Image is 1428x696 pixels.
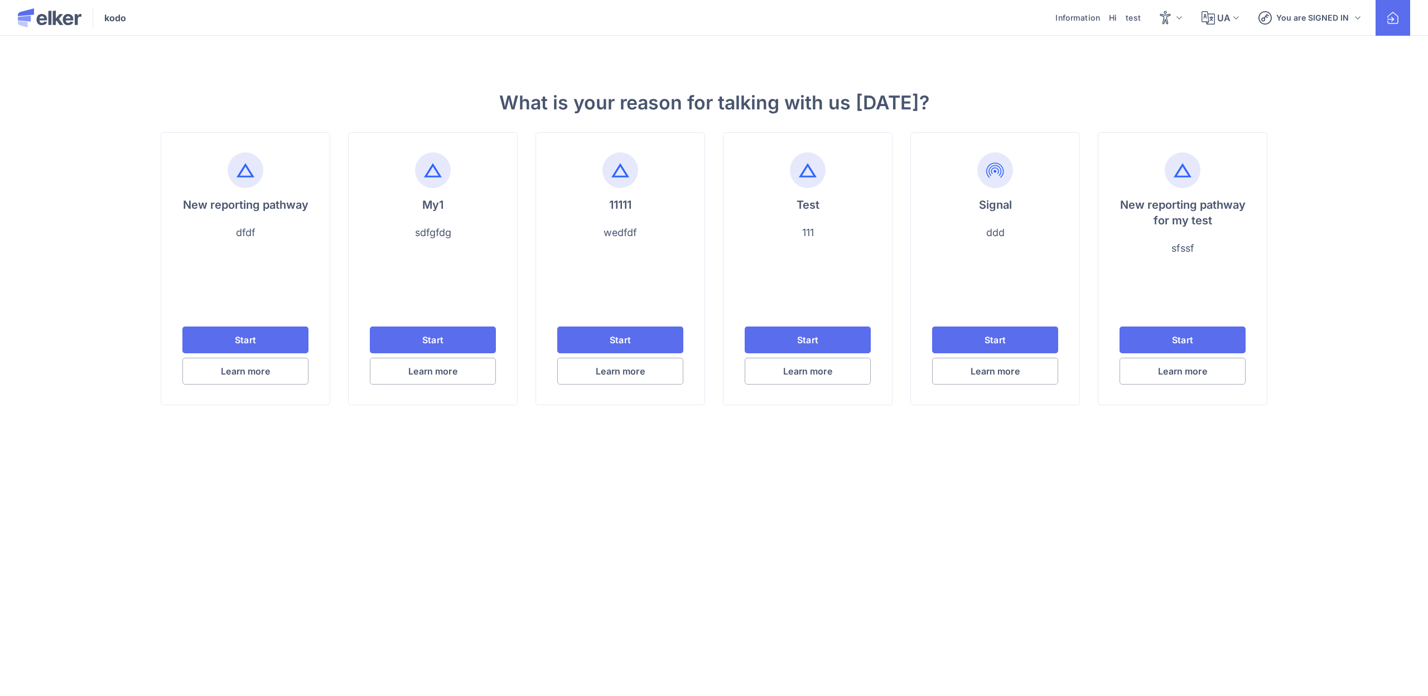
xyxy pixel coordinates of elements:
button: Learn more [370,358,495,385]
p: wedfdf [604,226,637,240]
p: 111 [802,226,814,240]
button: Start [182,327,308,353]
a: Information [1055,13,1100,22]
div: 11111 [609,197,631,213]
div: New reporting pathway [183,197,308,213]
span: Learn more [596,367,645,376]
p: sfssf [1171,242,1194,256]
span: Learn more [1158,367,1207,376]
button: Start [745,327,870,353]
img: Test [799,161,817,179]
span: Start [235,335,256,344]
span: Learn more [221,367,270,376]
div: New reporting pathway for my test [1118,197,1247,228]
p: sdfgfdg [415,226,451,240]
span: Learn more [783,367,832,376]
button: Start [370,327,495,353]
p: dfdf [236,226,255,240]
button: Learn more [745,358,870,385]
div: Signal [979,197,1012,213]
img: Signal [986,161,1004,179]
a: test [1126,13,1141,22]
img: Elker [18,8,81,27]
div: Test [797,197,819,213]
span: Start [797,335,818,344]
button: Learn more [1120,358,1245,385]
div: My1 [422,197,443,213]
span: Start [1172,335,1193,344]
span: Learn more [971,367,1020,376]
img: 11111 [611,161,629,179]
button: Learn more [182,358,308,385]
span: Start [610,335,631,344]
img: My1 [424,161,442,179]
p: ddd [986,226,1005,240]
button: Start [557,327,683,353]
span: kodo [104,11,126,25]
img: New reporting pathway [237,161,254,179]
div: You are SIGNED IN [1276,12,1349,23]
h3: What is your reason for talking with us [DATE]? [27,92,1401,114]
a: Hi [1109,13,1117,22]
button: Learn more [557,358,683,385]
span: Learn more [408,367,457,376]
span: Start [985,335,1006,344]
span: UA [1217,11,1229,25]
button: Start [1120,327,1245,353]
img: New reporting pathway for my test [1174,161,1191,179]
button: Learn more [932,358,1058,385]
button: Start [932,327,1058,353]
span: Start [422,335,443,344]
